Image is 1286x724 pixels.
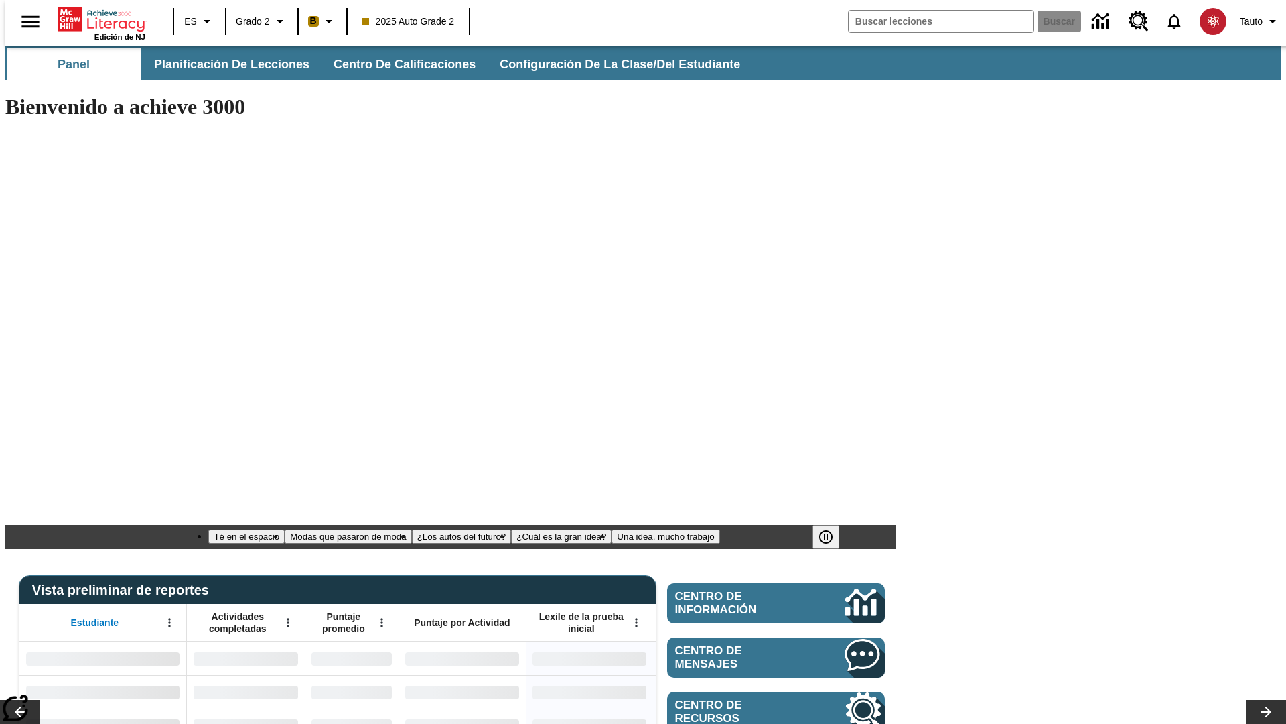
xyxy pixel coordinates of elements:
[1240,15,1263,29] span: Tauto
[532,611,630,635] span: Lexile de la prueba inicial
[58,57,90,72] span: Panel
[58,5,145,41] div: Portada
[230,9,293,34] button: Grado: Grado 2, Elige un grado
[5,48,752,80] div: Subbarra de navegación
[1200,8,1226,35] img: avatar image
[154,57,309,72] span: Planificación de lecciones
[626,613,646,633] button: Abrir menú
[667,583,885,623] a: Centro de información
[1157,4,1192,39] a: Notificaciones
[7,48,141,80] button: Panel
[285,530,411,544] button: Diapositiva 2 Modas que pasaron de moda
[667,638,885,678] a: Centro de mensajes
[194,611,282,635] span: Actividades completadas
[310,13,317,29] span: B
[208,530,285,544] button: Diapositiva 1 Té en el espacio
[187,675,305,709] div: Sin datos,
[489,48,751,80] button: Configuración de la clase/del estudiante
[362,15,455,29] span: 2025 Auto Grade 2
[187,642,305,675] div: Sin datos,
[675,644,805,671] span: Centro de mensajes
[32,583,216,598] span: Vista preliminar de reportes
[11,2,50,42] button: Abrir el menú lateral
[143,48,320,80] button: Planificación de lecciones
[58,6,145,33] a: Portada
[1234,9,1286,34] button: Perfil/Configuración
[675,590,800,617] span: Centro de información
[612,530,719,544] button: Diapositiva 5 Una idea, mucho trabajo
[278,613,298,633] button: Abrir menú
[414,617,510,629] span: Puntaje por Actividad
[5,95,896,119] h1: Bienvenido a achieve 3000
[303,9,342,34] button: Boost El color de la clase es anaranjado claro. Cambiar el color de la clase.
[812,525,853,549] div: Pausar
[184,15,197,29] span: ES
[1192,4,1234,39] button: Escoja un nuevo avatar
[71,617,119,629] span: Estudiante
[311,611,376,635] span: Puntaje promedio
[849,11,1033,32] input: Buscar campo
[1121,3,1157,40] a: Centro de recursos, Se abrirá en una pestaña nueva.
[159,613,180,633] button: Abrir menú
[500,57,740,72] span: Configuración de la clase/del estudiante
[5,46,1281,80] div: Subbarra de navegación
[511,530,612,544] button: Diapositiva 4 ¿Cuál es la gran idea?
[1246,700,1286,724] button: Carrusel de lecciones, seguir
[812,525,839,549] button: Pausar
[178,9,221,34] button: Lenguaje: ES, Selecciona un idioma
[305,642,399,675] div: Sin datos,
[236,15,270,29] span: Grado 2
[323,48,486,80] button: Centro de calificaciones
[305,675,399,709] div: Sin datos,
[1084,3,1121,40] a: Centro de información
[412,530,512,544] button: Diapositiva 3 ¿Los autos del futuro?
[94,33,145,41] span: Edición de NJ
[372,613,392,633] button: Abrir menú
[334,57,476,72] span: Centro de calificaciones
